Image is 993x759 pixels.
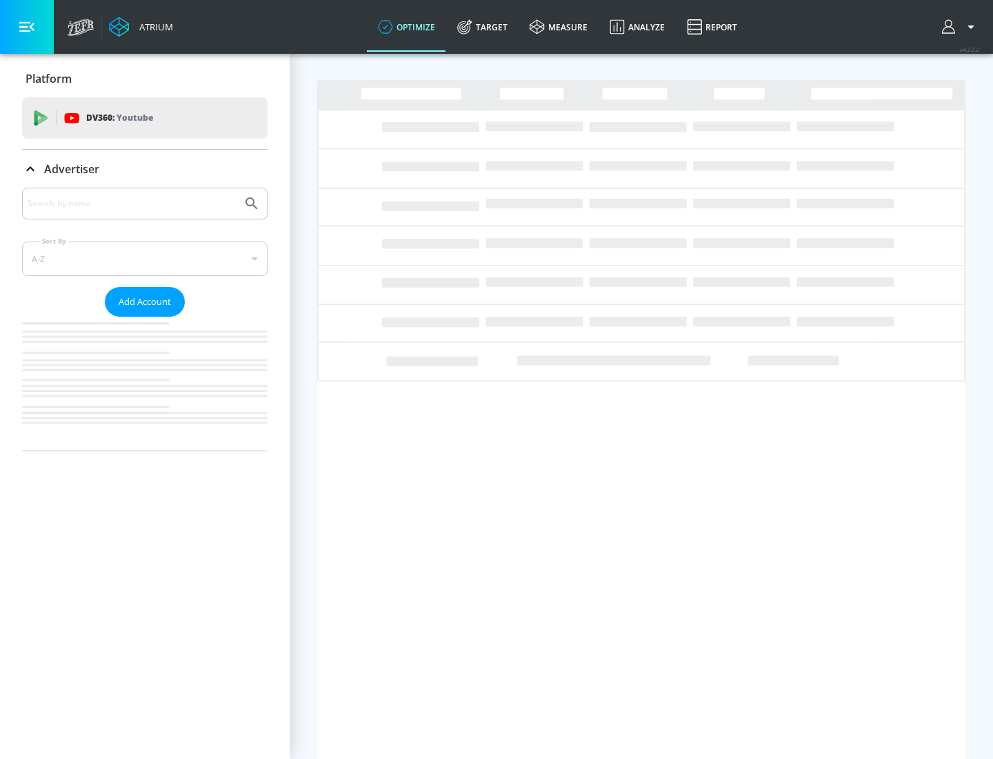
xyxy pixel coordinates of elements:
span: Add Account [119,294,171,310]
a: Analyze [599,2,676,52]
div: Atrium [134,21,173,33]
p: Youtube [117,110,153,125]
div: Advertiser [22,188,268,451]
div: A-Z [22,241,268,276]
a: optimize [367,2,446,52]
p: DV360: [86,110,153,126]
div: Advertiser [22,150,268,188]
p: Platform [26,71,72,86]
label: Sort By [39,237,69,246]
div: Platform [22,59,268,98]
a: measure [519,2,599,52]
a: Atrium [109,17,173,37]
p: Advertiser [44,161,99,177]
div: DV360: Youtube [22,97,268,139]
nav: list of Advertiser [22,317,268,451]
button: Add Account [105,287,185,317]
a: Report [676,2,748,52]
input: Search by name [28,195,237,213]
a: Target [446,2,519,52]
span: v 4.22.2 [960,46,979,53]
